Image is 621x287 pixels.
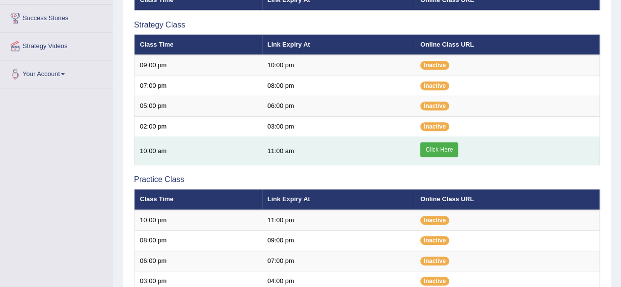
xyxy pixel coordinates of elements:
[262,231,415,251] td: 09:00 pm
[134,175,600,184] h3: Practice Class
[262,55,415,76] td: 10:00 pm
[135,96,262,117] td: 05:00 pm
[420,236,449,245] span: Inactive
[420,122,449,131] span: Inactive
[262,210,415,231] td: 11:00 pm
[420,81,449,90] span: Inactive
[262,189,415,210] th: Link Expiry At
[262,137,415,165] td: 11:00 am
[135,210,262,231] td: 10:00 pm
[135,189,262,210] th: Class Time
[262,96,415,117] td: 06:00 pm
[135,231,262,251] td: 08:00 pm
[134,21,600,29] h3: Strategy Class
[135,34,262,55] th: Class Time
[420,102,449,110] span: Inactive
[0,32,112,57] a: Strategy Videos
[262,76,415,96] td: 08:00 pm
[420,216,449,225] span: Inactive
[262,116,415,137] td: 03:00 pm
[135,137,262,165] td: 10:00 am
[135,55,262,76] td: 09:00 pm
[262,34,415,55] th: Link Expiry At
[135,116,262,137] td: 02:00 pm
[0,60,112,85] a: Your Account
[420,142,458,157] a: Click Here
[135,251,262,271] td: 06:00 pm
[420,277,449,286] span: Inactive
[420,61,449,70] span: Inactive
[415,34,599,55] th: Online Class URL
[135,76,262,96] td: 07:00 pm
[415,189,599,210] th: Online Class URL
[420,257,449,265] span: Inactive
[0,4,112,29] a: Success Stories
[262,251,415,271] td: 07:00 pm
